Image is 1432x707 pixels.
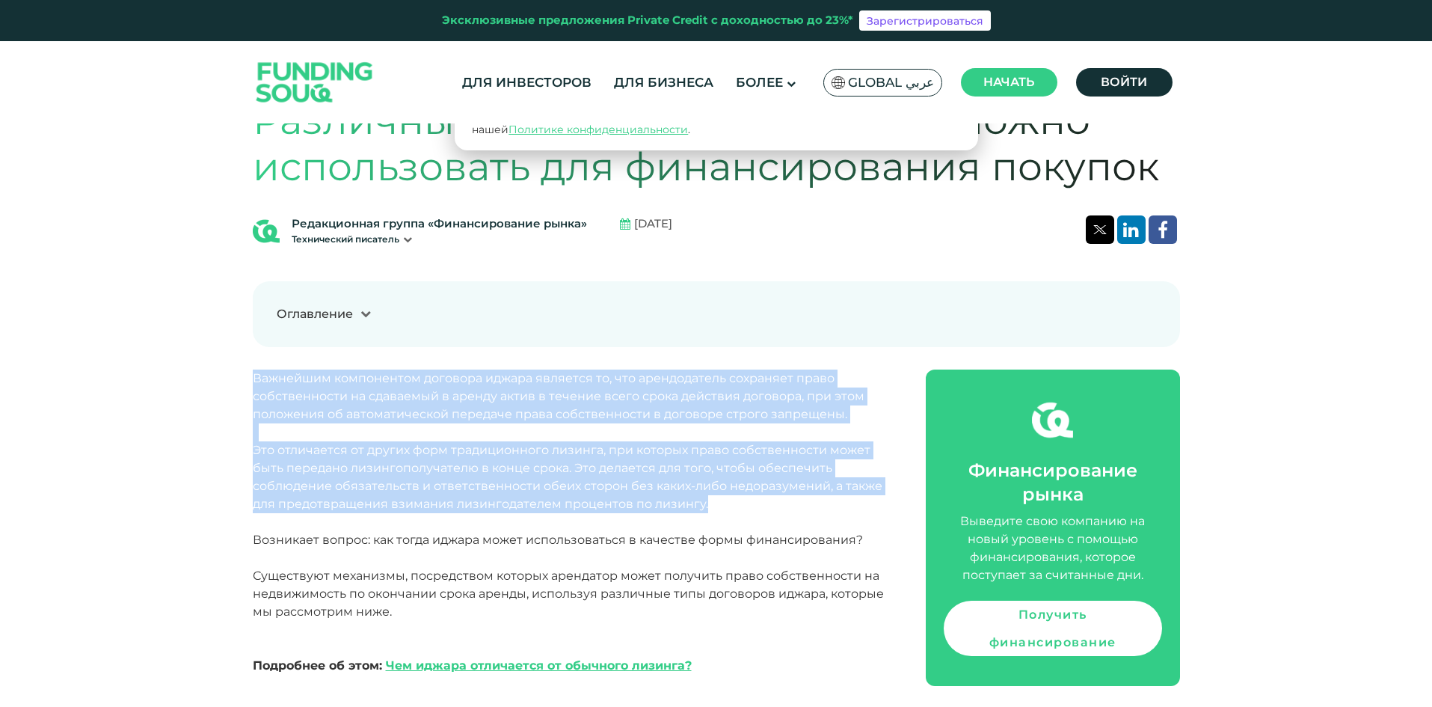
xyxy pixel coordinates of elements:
[859,10,991,31] a: Зарегистрироваться
[458,70,595,95] a: Для инвесторов
[688,123,690,136] font: .
[983,75,1034,89] font: Начать
[832,76,845,89] img: Флаг ЮАР
[292,216,587,230] font: Редакционная группа «Финансирование рынка»
[462,75,591,90] font: Для инвесторов
[472,107,780,136] font: Подробнее см. в нашей
[610,70,717,95] a: Для бизнеса
[614,75,713,90] font: Для бизнеса
[253,371,864,421] font: Важнейшим компонентом договора иджара является то, что арендодатель сохраняет право собственности...
[277,307,353,321] font: Оглавление
[960,514,1145,582] font: Выведите свою компанию на новый уровень с помощью финансирования, которое поступает за считанные ...
[253,443,882,511] font: Это отличается от других форм традиционного лизинга, при которых право собственности может быть п...
[1032,400,1073,441] img: fsicon
[253,569,884,619] font: Существуют механизмы, посредством которых арендатор может получить право собственности на недвижи...
[968,459,1137,505] font: Финансирование рынка
[253,218,280,245] img: Автор блога
[508,123,688,136] a: Политике конфиденциальности
[1076,68,1173,97] a: Войти
[944,601,1162,656] a: Получить финансирование
[242,45,388,120] img: Логотип
[253,658,382,673] font: Подробнее об этом:
[292,233,399,245] font: Технический писатель
[1093,225,1107,234] img: твиттер
[867,14,983,28] font: Зарегистрироваться
[634,216,672,230] font: [DATE]
[736,75,783,90] font: Более
[253,533,863,547] font: Возникает вопрос: как тогда иджара может использоваться в качестве формы финансирования?
[442,13,853,27] font: Эксклюзивные предложения Private Credit с доходностью до 23%*
[386,658,692,673] a: Чем иджара отличается от обычного лизинга?
[848,75,934,90] font: Global عربي
[1101,75,1147,89] font: Войти
[989,607,1116,649] font: Получить финансирование
[253,97,1159,190] font: Различные виды иджары и как их можно использовать для финансирования покупок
